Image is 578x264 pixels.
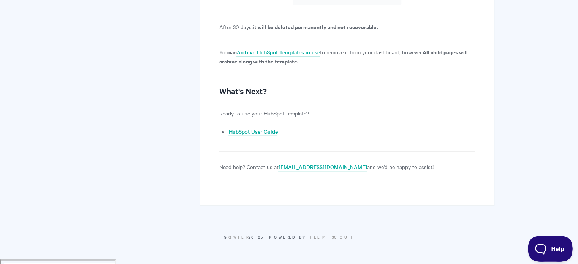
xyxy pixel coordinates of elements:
a: Archive HubSpot Templates in use [236,48,320,57]
p: After 30 days, [219,22,475,32]
strong: it will be deleted permanently and not recoverable. [252,23,377,31]
img: logo_orange.svg [12,12,18,18]
a: Qwilr [228,234,249,240]
div: Domaine: [DOMAIN_NAME] [20,20,86,26]
a: HubSpot User Guide [228,128,277,136]
a: [EMAIL_ADDRESS][DOMAIN_NAME] [278,163,367,171]
p: Need help? Contact us at and we'd be happy to assist! [219,162,475,171]
span: Powered by [269,234,355,240]
p: You to remove it from your dashboard, however. [219,47,475,66]
strong: can [228,48,236,56]
img: website_grey.svg [12,20,18,26]
p: Ready to use your HubSpot template? [219,109,475,118]
iframe: Toggle Customer Support [528,236,573,262]
div: v 4.0.25 [21,12,37,18]
p: © 2025. [84,234,494,240]
h2: What's Next? [219,85,475,97]
a: Help Scout [309,234,355,240]
div: Domaine [39,45,59,50]
div: Mots-clés [95,45,116,50]
img: tab_keywords_by_traffic_grey.svg [86,44,92,50]
img: tab_domain_overview_orange.svg [31,44,37,50]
